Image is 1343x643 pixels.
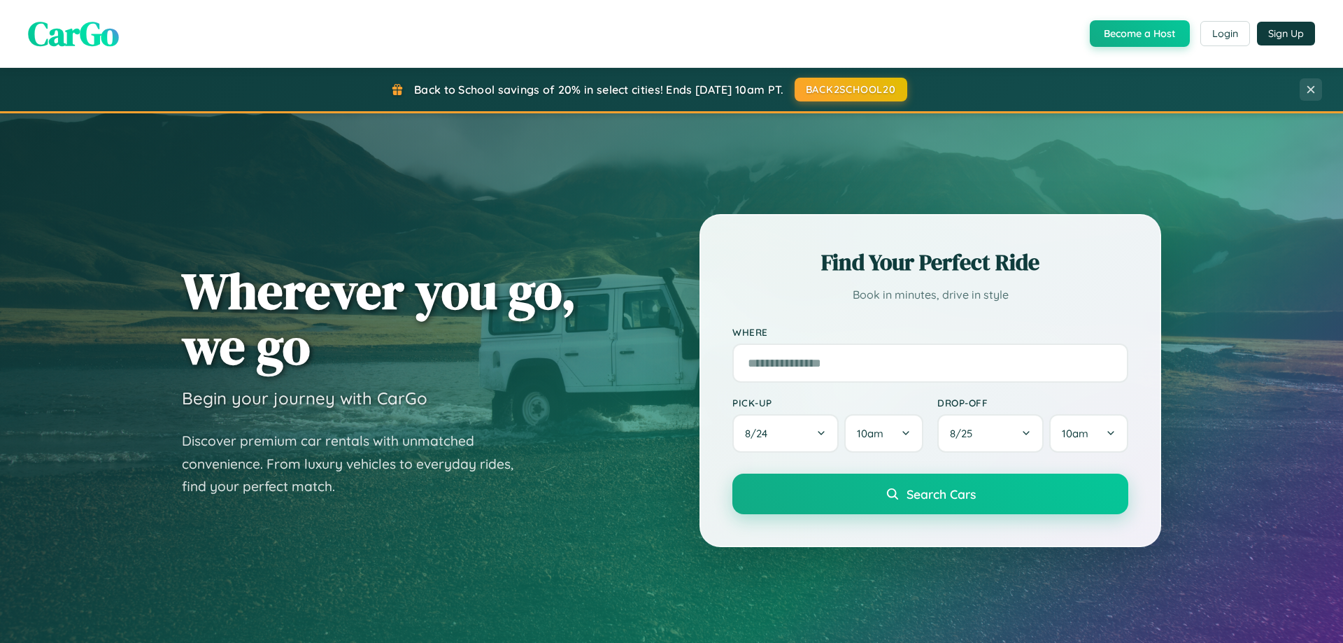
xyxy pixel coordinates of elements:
span: Search Cars [907,486,976,502]
label: Pick-up [732,397,923,409]
button: Sign Up [1257,22,1315,45]
h1: Wherever you go, we go [182,263,576,374]
span: 8 / 25 [950,427,979,440]
label: Drop-off [937,397,1128,409]
span: 10am [857,427,883,440]
button: Login [1200,21,1250,46]
button: 10am [1049,414,1128,453]
h3: Begin your journey with CarGo [182,388,427,409]
button: Become a Host [1090,20,1190,47]
span: CarGo [28,10,119,57]
button: 10am [844,414,923,453]
button: BACK2SCHOOL20 [795,78,907,101]
label: Where [732,326,1128,338]
button: 8/24 [732,414,839,453]
button: Search Cars [732,474,1128,514]
p: Book in minutes, drive in style [732,285,1128,305]
h2: Find Your Perfect Ride [732,247,1128,278]
span: 8 / 24 [745,427,774,440]
button: 8/25 [937,414,1044,453]
span: Back to School savings of 20% in select cities! Ends [DATE] 10am PT. [414,83,783,97]
p: Discover premium car rentals with unmatched convenience. From luxury vehicles to everyday rides, ... [182,430,532,498]
span: 10am [1062,427,1088,440]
